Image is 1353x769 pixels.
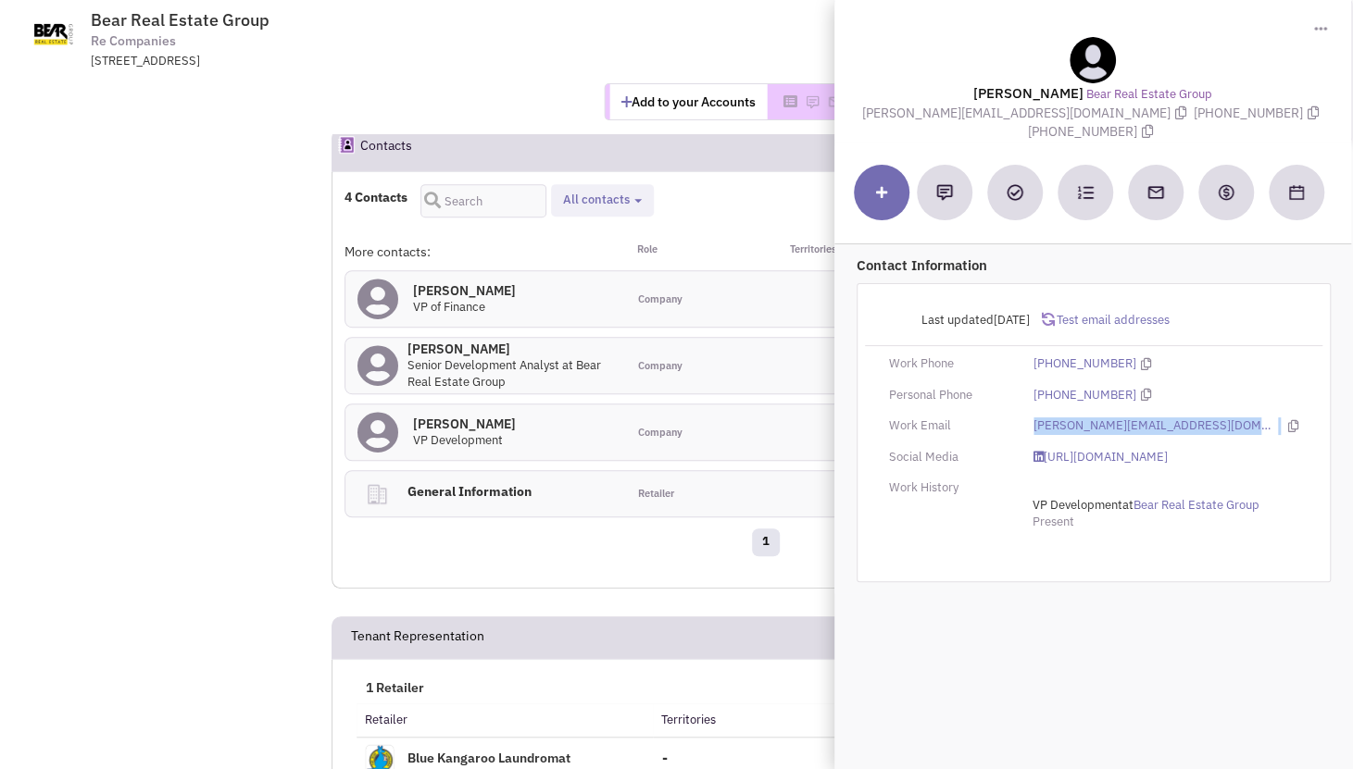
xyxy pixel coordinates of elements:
[345,242,626,261] div: More contacts:
[1077,184,1094,201] img: Subscribe to a cadence
[1028,123,1158,140] span: [PHONE_NUMBER]
[877,387,1021,404] div: Personal Phone
[827,94,842,109] img: Please add to your accounts
[936,184,953,201] img: Add a note
[407,749,570,765] a: Blue Kangaroo Laundromat
[360,130,412,170] h2: Contacts
[766,242,907,261] div: Territories
[357,703,653,737] th: Retailer
[862,105,1194,121] span: [PERSON_NAME][EMAIL_ADDRESS][DOMAIN_NAME]
[625,242,766,261] div: Role
[413,299,485,315] span: VP of Finance
[1289,185,1304,200] img: Schedule a Meeting
[91,31,176,51] span: Re Companies
[877,355,1021,373] div: Work Phone
[752,528,780,556] a: 1
[1194,105,1323,121] span: [PHONE_NUMBER]
[877,479,1021,497] div: Work History
[420,184,546,217] input: Search
[653,703,847,737] th: Territories
[637,426,682,440] span: Company
[345,189,407,205] h4: 4 Contacts
[1007,184,1023,201] img: Add a Task
[1070,37,1116,83] img: teammate.png
[973,84,1084,102] lable: [PERSON_NAME]
[994,312,1030,328] span: [DATE]
[1034,355,1136,373] a: [PHONE_NUMBER]
[413,416,516,432] h4: [PERSON_NAME]
[1217,183,1235,202] img: Create a deal
[877,417,1021,435] div: Work Email
[351,617,484,658] h2: Tenant Representation
[401,471,595,512] h4: General Information
[1034,449,1168,466] a: [URL][DOMAIN_NAME]
[1033,514,1074,529] span: Present
[557,191,647,210] button: All contacts
[1086,86,1212,104] a: Bear Real Estate Group
[857,255,1331,275] p: Contact Information
[413,432,503,448] span: VP Development
[1134,497,1259,515] a: Bear Real Estate Group
[563,192,630,207] span: All contacts
[357,679,424,696] span: 1 Retailer
[662,750,668,767] span: -
[637,487,673,502] span: Retailer
[1034,387,1136,404] a: [PHONE_NUMBER]
[91,53,574,70] div: [STREET_ADDRESS]
[877,303,1042,338] div: Last updated
[637,292,682,307] span: Company
[877,449,1021,466] div: Social Media
[637,359,682,374] span: Company
[91,9,269,31] span: Bear Real Estate Group
[365,482,389,506] img: clarity_building-linegeneral.png
[1034,417,1278,435] a: [PERSON_NAME][EMAIL_ADDRESS][DOMAIN_NAME]
[1146,183,1165,202] img: Send an email
[1033,497,1259,513] span: at
[1033,497,1122,513] span: VP Development
[407,357,601,391] span: Senior Development Analyst at Bear Real Estate Group
[609,84,767,119] button: Add to your Accounts
[1055,312,1170,328] span: Test email addresses
[413,282,516,299] h4: [PERSON_NAME]
[407,341,614,357] h4: [PERSON_NAME]
[805,94,820,109] img: Please add to your accounts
